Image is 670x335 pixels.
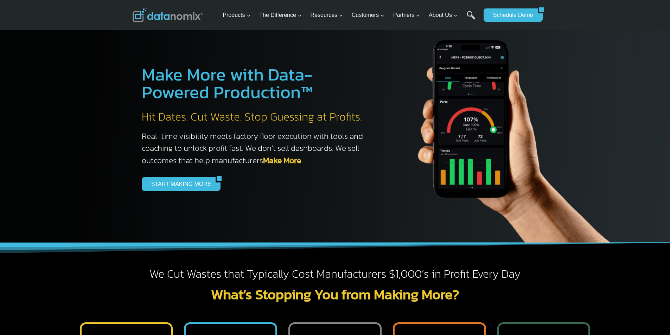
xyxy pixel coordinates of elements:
h3: Real-time visibility meets factory floor execution with tools and coaching to unlock profit fast.... [142,130,370,167]
img: Datanomix [133,8,203,22]
span: The Difference [259,11,302,20]
img: The Datanoix Mobile App available on Android and iOS Devices [384,14,631,243]
h2: Hit Dates. Cut Waste. Stop Guessing at Profits. [142,110,370,124]
a: START MAKING MORE [142,177,216,191]
a: Make More [263,154,301,166]
span: Partners [393,11,420,20]
nav: Primary Navigation [220,4,480,27]
span: Customers [352,11,384,20]
iframe: Popup CTA [4,200,116,331]
a: Schedule Demo [484,8,538,22]
span: Products [223,11,250,20]
h1: Make More with Data-Powered Production™ [142,66,370,101]
h2: What’s Stopping You from Making More? [133,287,538,301]
h2: We Cut Wastes that Typically Cost Manufacturers $1,000’s in Profit Every Day [133,267,538,282]
span: About Us [429,11,458,20]
a: Search [467,11,476,27]
span: Resources [311,11,343,20]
